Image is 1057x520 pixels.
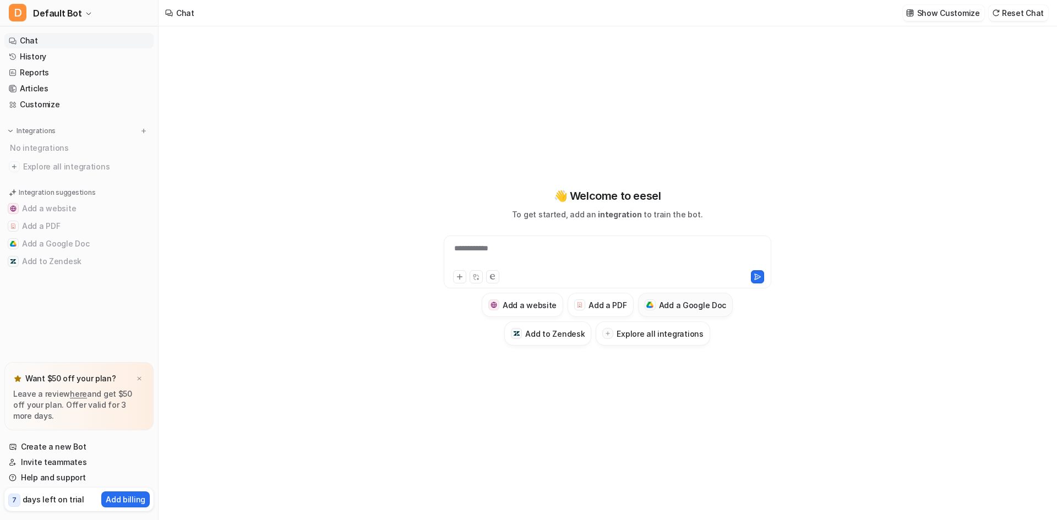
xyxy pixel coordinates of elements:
[10,258,17,265] img: Add to Zendesk
[4,65,154,80] a: Reports
[617,328,703,340] h3: Explore all integrations
[513,330,520,337] img: Add to Zendesk
[504,321,591,346] button: Add to ZendeskAdd to Zendesk
[4,235,154,253] button: Add a Google DocAdd a Google Doc
[4,97,154,112] a: Customize
[4,125,59,136] button: Integrations
[4,470,154,485] a: Help and support
[482,293,563,317] button: Add a websiteAdd a website
[136,375,143,382] img: x
[568,293,633,317] button: Add a PDFAdd a PDF
[176,7,194,19] div: Chat
[4,49,154,64] a: History
[25,373,116,384] p: Want $50 off your plan?
[903,5,984,21] button: Show Customize
[4,200,154,217] button: Add a websiteAdd a website
[659,299,727,311] h3: Add a Google Doc
[106,494,145,505] p: Add billing
[12,495,17,505] p: 7
[917,7,980,19] p: Show Customize
[4,33,154,48] a: Chat
[33,6,82,21] span: Default Bot
[992,9,1000,17] img: reset
[23,158,149,176] span: Explore all integrations
[576,302,584,308] img: Add a PDF
[4,159,154,174] a: Explore all integrations
[70,389,87,398] a: here
[503,299,557,311] h3: Add a website
[638,293,733,317] button: Add a Google DocAdd a Google Doc
[140,127,148,135] img: menu_add.svg
[598,210,641,219] span: integration
[589,299,626,311] h3: Add a PDF
[13,374,22,383] img: star
[646,302,653,308] img: Add a Google Doc
[19,188,95,198] p: Integration suggestions
[9,4,26,21] span: D
[4,81,154,96] a: Articles
[17,127,56,135] p: Integrations
[4,253,154,270] button: Add to ZendeskAdd to Zendesk
[906,9,914,17] img: customize
[10,223,17,229] img: Add a PDF
[7,127,14,135] img: expand menu
[101,491,150,507] button: Add billing
[596,321,710,346] button: Explore all integrations
[10,205,17,212] img: Add a website
[10,240,17,247] img: Add a Google Doc
[9,161,20,172] img: explore all integrations
[525,328,585,340] h3: Add to Zendesk
[4,455,154,470] a: Invite teammates
[4,217,154,235] button: Add a PDFAdd a PDF
[554,188,661,204] p: 👋 Welcome to eesel
[491,302,498,309] img: Add a website
[13,388,145,422] p: Leave a review and get $50 off your plan. Offer valid for 3 more days.
[7,139,154,157] div: No integrations
[512,209,702,220] p: To get started, add an to train the bot.
[4,439,154,455] a: Create a new Bot
[23,494,84,505] p: days left on trial
[989,5,1048,21] button: Reset Chat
